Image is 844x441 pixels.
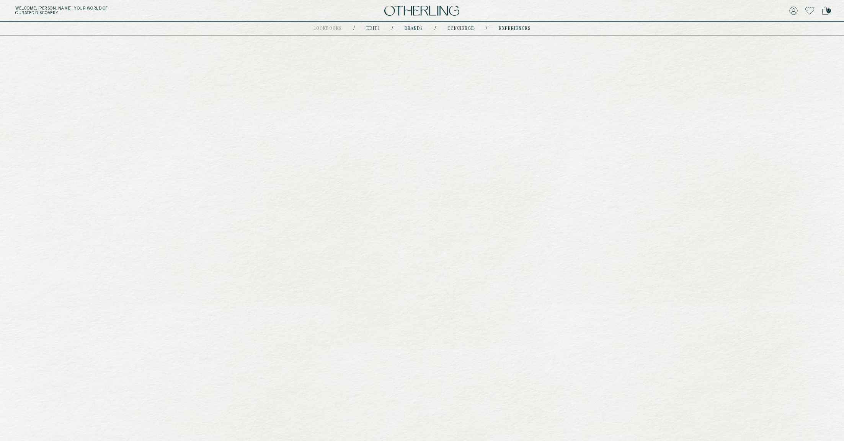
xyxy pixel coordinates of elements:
h5: Welcome, [PERSON_NAME] . Your world of curated discovery. [15,6,259,15]
a: lookbooks [313,27,342,31]
a: experiences [499,27,531,31]
a: Edits [366,27,380,31]
a: 0 [822,5,829,16]
a: concierge [447,27,474,31]
div: / [486,26,487,32]
img: logo [384,6,459,16]
div: / [353,26,355,32]
div: / [434,26,436,32]
a: Brands [405,27,423,31]
span: 0 [826,8,831,13]
div: / [392,26,393,32]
